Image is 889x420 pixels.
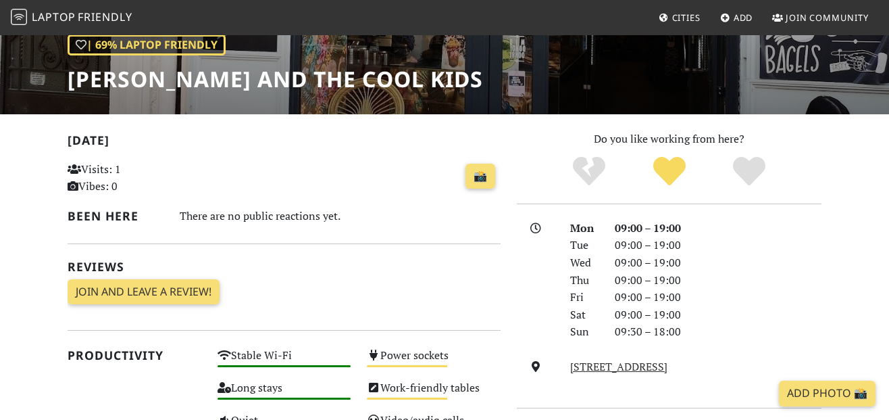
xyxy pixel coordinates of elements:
div: There are no public reactions yet. [180,206,501,226]
a: Add Photo 📸 [779,381,875,406]
a: LaptopFriendly LaptopFriendly [11,6,132,30]
div: 09:00 – 19:00 [607,254,830,272]
div: Stable Wi-Fi [209,346,359,378]
div: 09:30 – 18:00 [607,323,830,341]
span: Cities [672,11,701,24]
span: Join Community [786,11,869,24]
a: Add [715,5,759,30]
span: Friendly [78,9,132,24]
div: Long stays [209,378,359,411]
div: Thu [562,272,607,289]
div: Wed [562,254,607,272]
div: 09:00 – 19:00 [607,237,830,254]
div: Work-friendly tables [359,378,509,411]
div: Mon [562,220,607,237]
h2: Been here [68,209,163,223]
h2: Reviews [68,260,501,274]
p: Visits: 1 Vibes: 0 [68,161,201,195]
div: Yes [629,155,709,189]
img: LaptopFriendly [11,9,27,25]
div: Definitely! [709,155,790,189]
div: Sat [562,306,607,324]
div: Sun [562,323,607,341]
span: Add [734,11,753,24]
div: Fri [562,289,607,306]
h1: [PERSON_NAME] and the Cool Kids [68,66,483,92]
span: Laptop [32,9,76,24]
div: Power sockets [359,346,509,378]
div: Tue [562,237,607,254]
div: No [549,155,629,189]
a: 📸 [465,164,495,189]
a: [STREET_ADDRESS] [570,359,667,374]
p: Do you like working from here? [517,131,821,148]
h2: Productivity [68,348,201,363]
a: Cities [653,5,706,30]
a: Join Community [767,5,874,30]
div: 09:00 – 19:00 [607,289,830,306]
div: 09:00 – 19:00 [607,220,830,237]
h2: [DATE] [68,133,501,153]
div: | 69% Laptop Friendly [68,34,226,56]
div: 09:00 – 19:00 [607,306,830,324]
div: 09:00 – 19:00 [607,272,830,289]
a: Join and leave a review! [68,279,220,305]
